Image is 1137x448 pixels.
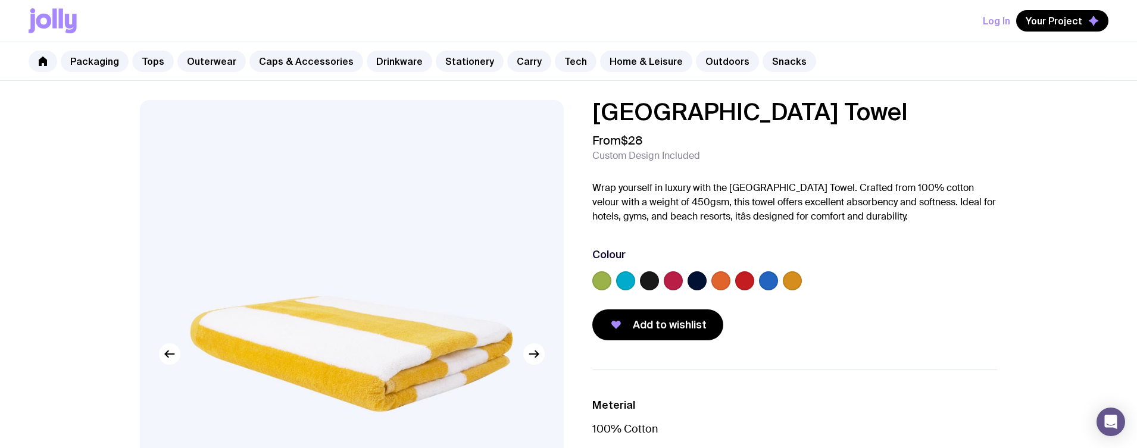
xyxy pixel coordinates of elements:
span: Your Project [1026,15,1082,27]
a: Outdoors [696,51,759,72]
a: Drinkware [367,51,432,72]
h3: Meterial [592,398,997,412]
button: Add to wishlist [592,309,723,340]
span: Custom Design Included [592,150,700,162]
a: Packaging [61,51,129,72]
h1: [GEOGRAPHIC_DATA] Towel [592,100,997,124]
a: Tops [132,51,174,72]
p: Wrap yourself in luxury with the [GEOGRAPHIC_DATA] Towel. Crafted from 100% cotton velour with a ... [592,181,997,224]
p: 100% Cotton [592,422,997,436]
a: Tech [555,51,596,72]
span: Add to wishlist [633,318,707,332]
a: Carry [507,51,551,72]
button: Your Project [1016,10,1108,32]
a: Stationery [436,51,504,72]
a: Caps & Accessories [249,51,363,72]
span: From [592,133,643,148]
span: $28 [621,133,643,148]
a: Outerwear [177,51,246,72]
button: Log In [983,10,1010,32]
a: Snacks [763,51,816,72]
a: Home & Leisure [600,51,692,72]
h3: Colour [592,248,626,262]
div: Open Intercom Messenger [1097,408,1125,436]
